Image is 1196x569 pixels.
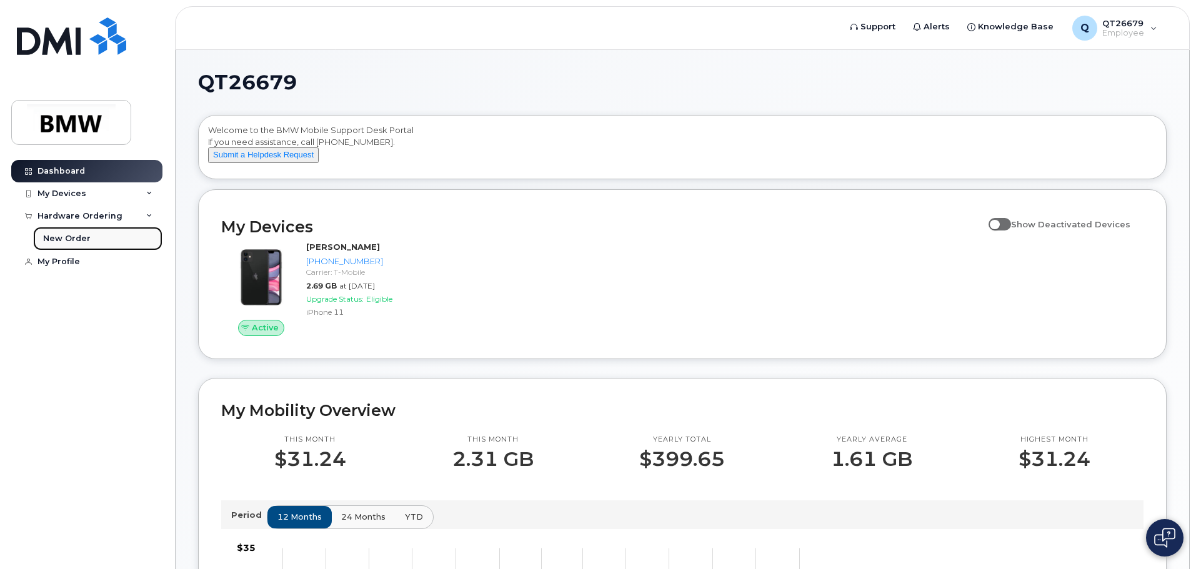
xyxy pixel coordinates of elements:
img: Open chat [1154,528,1175,548]
span: Show Deactivated Devices [1011,219,1130,229]
span: Active [252,322,279,334]
span: 24 months [341,511,386,523]
p: $31.24 [274,448,346,470]
input: Show Deactivated Devices [989,212,999,222]
strong: [PERSON_NAME] [306,242,380,252]
p: Period [231,509,267,521]
p: This month [274,435,346,445]
p: Yearly total [639,435,725,445]
div: [PHONE_NUMBER] [306,255,436,267]
a: Submit a Helpdesk Request [208,149,319,159]
span: 2.69 GB [306,281,337,290]
p: $31.24 [1019,448,1090,470]
p: This month [452,435,534,445]
tspan: $35 [237,542,256,553]
span: Eligible [366,294,392,304]
div: iPhone 11 [306,307,436,317]
button: Submit a Helpdesk Request [208,147,319,163]
span: QT26679 [198,73,297,92]
p: Highest month [1019,435,1090,445]
h2: My Devices [221,217,982,236]
p: $399.65 [639,448,725,470]
p: Yearly average [831,435,912,445]
span: at [DATE] [339,281,375,290]
a: Active[PERSON_NAME][PHONE_NUMBER]Carrier: T-Mobile2.69 GBat [DATE]Upgrade Status:EligibleiPhone 11 [221,241,441,336]
div: Carrier: T-Mobile [306,267,436,277]
h2: My Mobility Overview [221,401,1144,420]
span: Upgrade Status: [306,294,364,304]
p: 1.61 GB [831,448,912,470]
span: YTD [405,511,423,523]
div: Welcome to the BMW Mobile Support Desk Portal If you need assistance, call [PHONE_NUMBER]. [208,124,1157,174]
p: 2.31 GB [452,448,534,470]
img: iPhone_11.jpg [231,247,291,307]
